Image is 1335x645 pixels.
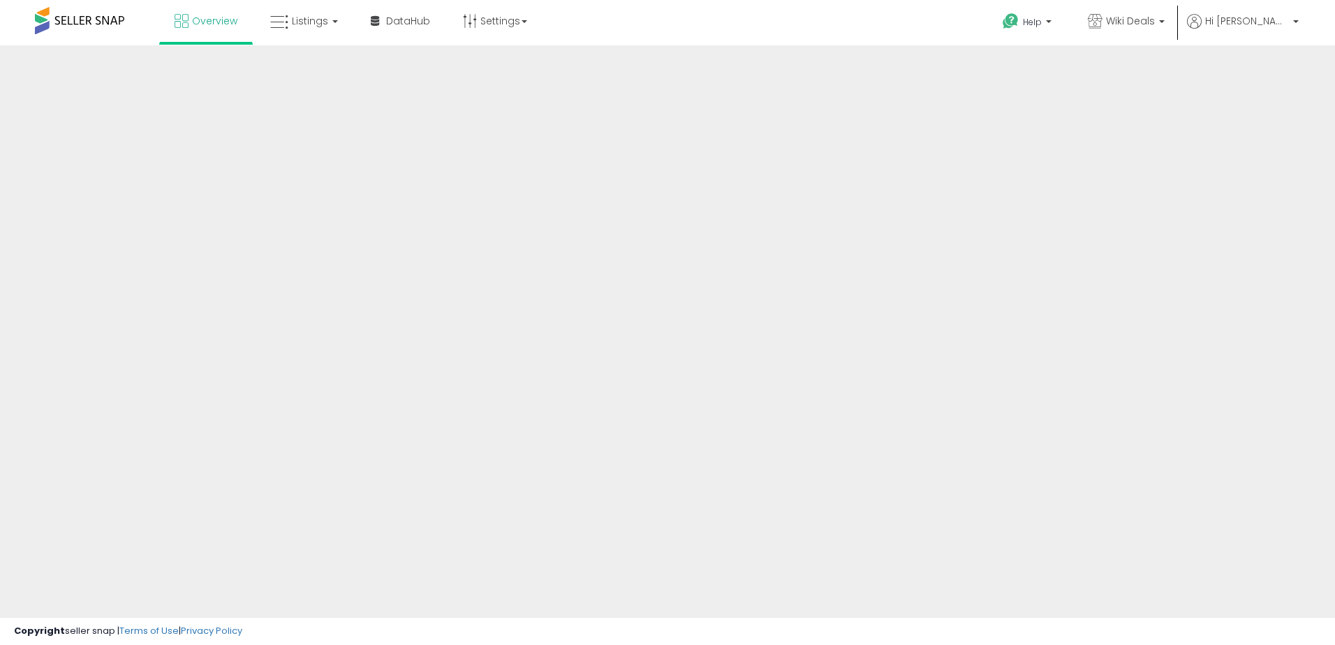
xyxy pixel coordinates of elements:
[1106,14,1155,28] span: Wiki Deals
[386,14,430,28] span: DataHub
[1002,13,1019,30] i: Get Help
[1205,14,1289,28] span: Hi [PERSON_NAME]
[292,14,328,28] span: Listings
[119,624,179,637] a: Terms of Use
[991,2,1065,45] a: Help
[1187,14,1299,45] a: Hi [PERSON_NAME]
[14,624,65,637] strong: Copyright
[1023,16,1042,28] span: Help
[192,14,237,28] span: Overview
[181,624,242,637] a: Privacy Policy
